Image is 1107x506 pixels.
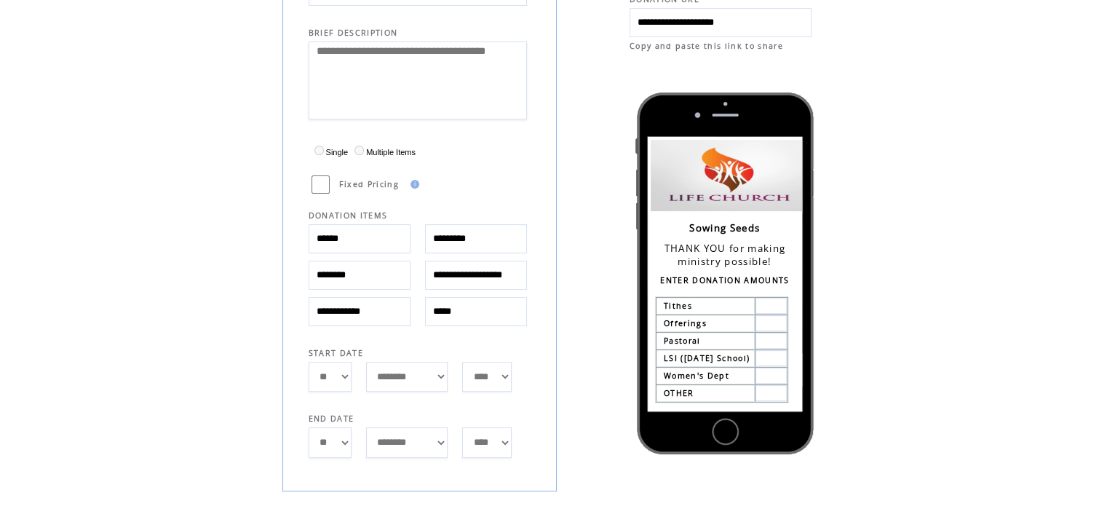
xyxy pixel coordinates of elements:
input: Multiple Items [354,146,364,155]
span: Tithes [664,301,692,311]
span: START DATE [309,348,363,358]
img: help.gif [406,180,419,189]
span: Pastoral [664,336,701,346]
span: Copy and paste this link to share [630,41,783,51]
span: DONATION ITEMS [309,210,388,221]
span: ENTER DONATION AMOUNTS [660,275,789,285]
span: OTHER [664,388,694,398]
input: Single [314,146,324,155]
span: LSI ([DATE] School) [664,353,750,363]
img: Loading [648,137,808,214]
span: BRIEF DESCRIPTION [309,28,398,38]
span: Fixed Pricing [339,179,399,189]
span: Women's Dept [664,371,729,381]
label: Multiple Items [351,148,416,157]
span: THANK YOU for making ministry possible! [664,242,785,268]
span: Offerings [664,318,707,328]
span: Sowing Seeds [689,221,760,234]
label: Single [311,148,349,157]
span: END DATE [309,414,354,424]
